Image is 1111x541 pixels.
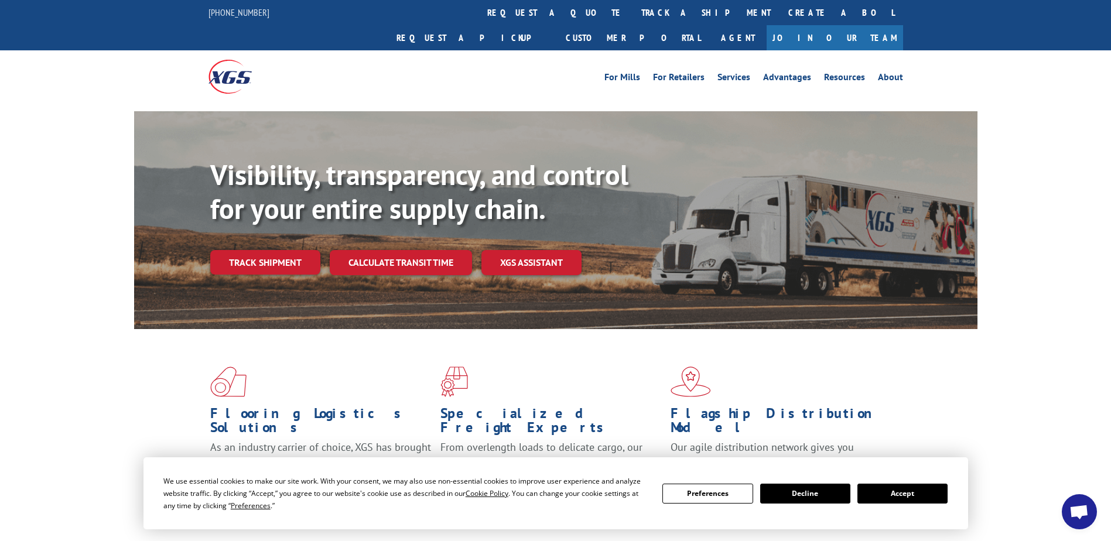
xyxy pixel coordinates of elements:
[210,250,320,275] a: Track shipment
[662,484,753,504] button: Preferences
[857,484,948,504] button: Accept
[671,367,711,397] img: xgs-icon-flagship-distribution-model-red
[824,73,865,85] a: Resources
[604,73,640,85] a: For Mills
[763,73,811,85] a: Advantages
[210,367,247,397] img: xgs-icon-total-supply-chain-intelligence-red
[760,484,850,504] button: Decline
[163,475,648,512] div: We use essential cookies to make our site work. With your consent, we may also use non-essential ...
[143,457,968,529] div: Cookie Consent Prompt
[330,250,472,275] a: Calculate transit time
[717,73,750,85] a: Services
[210,156,628,227] b: Visibility, transparency, and control for your entire supply chain.
[671,440,886,468] span: Our agile distribution network gives you nationwide inventory management on demand.
[767,25,903,50] a: Join Our Team
[210,406,432,440] h1: Flooring Logistics Solutions
[481,250,582,275] a: XGS ASSISTANT
[440,367,468,397] img: xgs-icon-focused-on-flooring-red
[208,6,269,18] a: [PHONE_NUMBER]
[653,73,705,85] a: For Retailers
[440,406,662,440] h1: Specialized Freight Experts
[557,25,709,50] a: Customer Portal
[466,488,508,498] span: Cookie Policy
[210,440,431,482] span: As an industry carrier of choice, XGS has brought innovation and dedication to flooring logistics...
[231,501,271,511] span: Preferences
[878,73,903,85] a: About
[671,406,892,440] h1: Flagship Distribution Model
[388,25,557,50] a: Request a pickup
[440,440,662,492] p: From overlength loads to delicate cargo, our experienced staff knows the best way to move your fr...
[709,25,767,50] a: Agent
[1062,494,1097,529] div: Open chat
